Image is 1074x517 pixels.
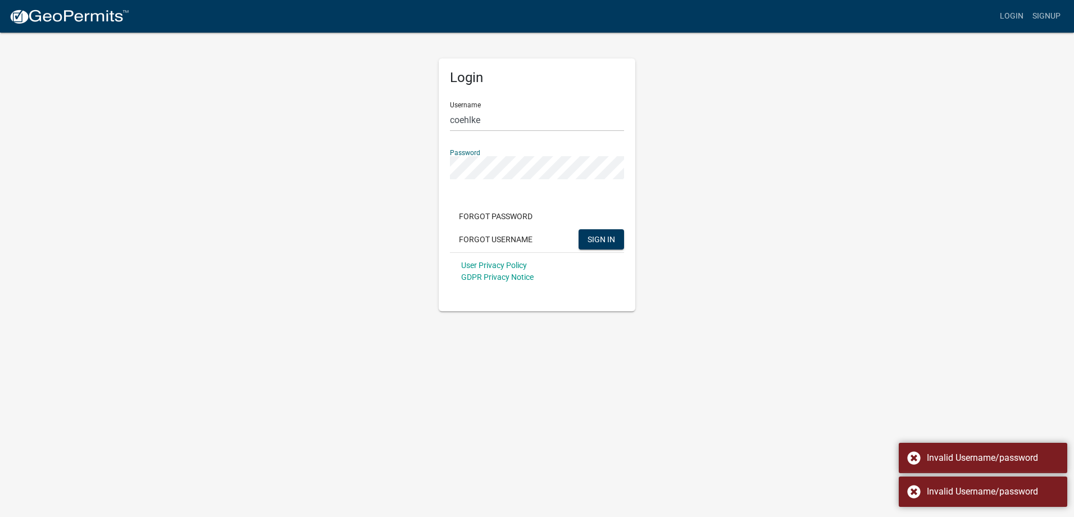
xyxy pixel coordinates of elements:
a: Login [995,6,1028,27]
button: SIGN IN [579,229,624,250]
a: User Privacy Policy [461,261,527,270]
a: GDPR Privacy Notice [461,273,534,282]
button: Forgot Username [450,229,541,250]
button: Forgot Password [450,206,541,226]
h5: Login [450,70,624,86]
div: Invalid Username/password [927,485,1059,498]
div: Invalid Username/password [927,451,1059,465]
a: Signup [1028,6,1065,27]
span: SIGN IN [588,234,615,243]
